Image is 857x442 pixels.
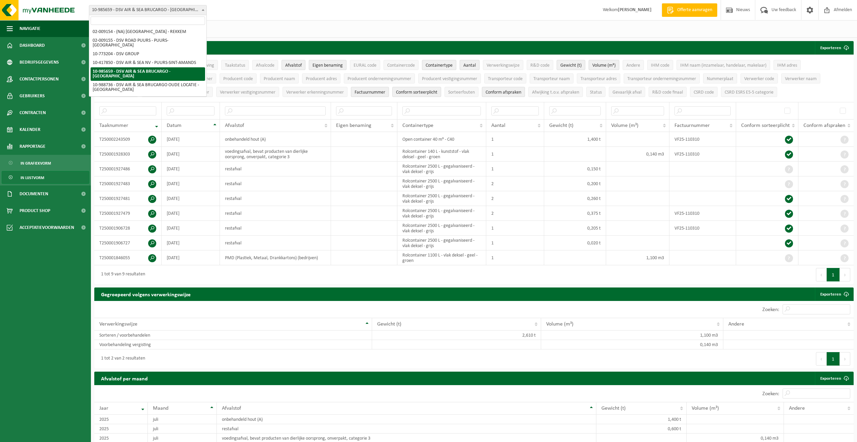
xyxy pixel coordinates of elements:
button: Eigen benamingEigen benaming: Activate to sort [309,60,347,70]
button: AfvalcodeAfvalcode: Activate to sort [252,60,278,70]
a: In lijstvorm [2,171,89,184]
button: Producent codeProducent code: Activate to sort [220,73,257,83]
td: Rolcontainer 1100 L - vlak deksel - geel - groen [397,250,486,265]
td: Rolcontainer 2500 L - gegalvaniseerd - vlak deksel - grijs [397,176,486,191]
td: Voorbehandeling vergisting [94,340,372,349]
li: 02-011215 - DSV AIR & SEA [GEOGRAPHIC_DATA] - [GEOGRAPHIC_DATA] [91,94,205,108]
span: Gebruikers [20,88,45,104]
td: PMD (Plastiek, Metaal, Drankkartons) (bedrijven) [220,250,331,265]
td: 2 [486,176,544,191]
td: T250001846055 [94,250,162,265]
span: Afvalstof [285,63,302,68]
button: IHM codeIHM code: Activate to sort [647,60,673,70]
span: Transporteur code [488,76,523,81]
span: Nummerplaat [707,76,733,81]
td: 1,400 t [544,132,606,147]
span: Verwerkingswijze [487,63,520,68]
span: Producent vestigingsnummer [422,76,477,81]
button: ContainertypeContainertype: Activate to sort [422,60,456,70]
button: R&D code finaalR&amp;D code finaal: Activate to sort [649,87,687,97]
button: AfvalstofAfvalstof: Activate to sort [282,60,305,70]
button: EURAL codeEURAL code: Activate to sort [350,60,380,70]
td: Rolcontainer 140 L - kunststof - vlak deksel - geel - groen [397,147,486,162]
span: R&D code [530,63,550,68]
td: 0,205 t [544,221,606,236]
span: CSRD code [694,90,714,95]
button: TaakstatusTaakstatus: Activate to sort [221,60,249,70]
td: 0,140 m3 [606,147,669,162]
button: FactuurnummerFactuurnummer: Activate to sort [351,87,389,97]
span: Conform sorteerplicht [396,90,437,95]
span: Gevaarlijk afval [613,90,641,95]
td: Rolcontainer 2500 L - gegalvaniseerd - vlak deksel - grijs [397,221,486,236]
button: Afwijking t.o.v. afsprakenAfwijking t.o.v. afspraken: Activate to sort [528,87,583,97]
span: Datum [167,123,182,128]
span: Transporteur ondernemingsnummer [627,76,696,81]
span: Contracten [20,104,46,121]
td: restafval [220,221,331,236]
button: Producent adresProducent adres: Activate to sort [302,73,340,83]
button: Conform afspraken : Activate to sort [482,87,525,97]
span: Afvalcode [256,63,274,68]
button: Next [840,268,850,281]
span: Containertype [402,123,433,128]
button: CSRD codeCSRD code: Activate to sort [690,87,718,97]
td: [DATE] [162,176,220,191]
label: Zoeken: [762,391,779,397]
li: 10-988736 - DSV AIR & SEA BRUCARGO OUDE LOCATIE - [GEOGRAPHIC_DATA] [91,81,205,94]
span: Producent naam [264,76,295,81]
div: 1 tot 9 van 9 resultaten [98,269,145,281]
td: [DATE] [162,162,220,176]
td: 0,200 t [544,176,606,191]
td: 1,400 t [596,415,687,424]
td: [DATE] [162,250,220,265]
span: Verwerker erkenningsnummer [286,90,344,95]
span: Afvalstof [225,123,244,128]
span: Taaknummer [99,123,128,128]
span: R&D code finaal [652,90,683,95]
span: Afwijking t.o.v. afspraken [532,90,579,95]
td: 2 [486,191,544,206]
button: Gewicht (t)Gewicht (t): Activate to sort [557,60,585,70]
span: Documenten [20,185,48,202]
strong: [PERSON_NAME] [618,7,652,12]
span: Verwerker code [744,76,774,81]
td: 2 [486,206,544,221]
span: Acceptatievoorwaarden [20,219,74,236]
span: Factuurnummer [674,123,710,128]
td: juli [148,415,217,424]
button: IHM naam (inzamelaar, handelaar, makelaar)IHM naam (inzamelaar, handelaar, makelaar): Activate to... [677,60,770,70]
span: Eigen benaming [312,63,343,68]
span: In grafiekvorm [21,157,51,170]
td: 1 [486,221,544,236]
div: 1 tot 2 van 2 resultaten [98,353,145,365]
span: 10-985659 - DSV AIR & SEA BRUCARGO - MACHELEN [89,5,206,15]
td: restafval [220,206,331,221]
td: restafval [217,424,596,434]
span: Andere [626,63,640,68]
td: VF25-110310 [669,206,736,221]
button: Exporteren [815,41,853,55]
td: VF25-110310 [669,221,736,236]
button: Verwerker vestigingsnummerVerwerker vestigingsnummer: Activate to sort [216,87,279,97]
td: [DATE] [162,191,220,206]
span: Transporteur adres [581,76,617,81]
button: Verwerker naamVerwerker naam: Activate to sort [781,73,820,83]
button: R&D codeR&amp;D code: Activate to sort [527,60,553,70]
span: Gewicht (t) [560,63,582,68]
button: Producent vestigingsnummerProducent vestigingsnummer: Activate to sort [418,73,481,83]
td: restafval [220,236,331,250]
span: Navigatie [20,20,40,37]
span: Rapportage [20,138,45,155]
li: 10-985659 - DSV AIR & SEA BRUCARGO - [GEOGRAPHIC_DATA] [91,67,205,81]
button: AndereAndere: Activate to sort [623,60,644,70]
button: VerwerkingswijzeVerwerkingswijze: Activate to sort [483,60,523,70]
td: T250001927486 [94,162,162,176]
span: Transporteur naam [533,76,570,81]
td: Rolcontainer 2500 L - gegalvaniseerd - vlak deksel - grijs [397,191,486,206]
button: 1 [827,352,840,366]
span: Volume (m³) [546,321,573,327]
button: Verwerker codeVerwerker code: Activate to sort [740,73,778,83]
button: Previous [816,268,827,281]
button: AantalAantal: Activate to sort [460,60,480,70]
